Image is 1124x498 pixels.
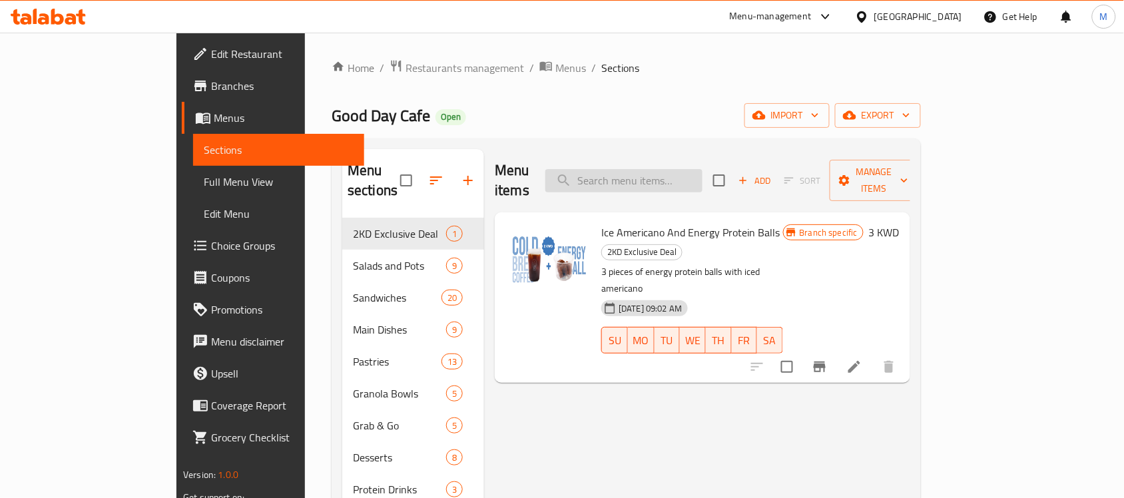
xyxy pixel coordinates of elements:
div: Salads and Pots9 [342,250,484,282]
a: Menus [182,102,364,134]
div: items [446,385,463,401]
p: 3 pieces of energy protein balls with iced americano [601,264,782,297]
span: Edit Restaurant [211,46,354,62]
img: Ice Americano And Energy Protein Balls [505,223,591,308]
a: Menus [539,59,586,77]
button: export [835,103,921,128]
span: Protein Drinks [353,481,446,497]
span: Branches [211,78,354,94]
a: Menu disclaimer [182,326,364,358]
a: Full Menu View [193,166,364,198]
span: WE [685,331,701,350]
span: 9 [447,260,462,272]
button: MO [628,327,655,354]
span: Grocery Checklist [211,429,354,445]
button: WE [680,327,706,354]
button: Branch-specific-item [804,351,836,383]
div: Main Dishes9 [342,314,484,346]
button: TH [706,327,731,354]
div: 2KD Exclusive Deal1 [342,218,484,250]
span: Ice Americano And Energy Protein Balls [601,222,780,242]
span: Branch specific [794,226,863,239]
a: Promotions [182,294,364,326]
span: Menus [555,60,586,76]
span: Desserts [353,449,446,465]
input: search [545,169,702,192]
span: 2KD Exclusive Deal [353,226,446,242]
div: Menu-management [730,9,812,25]
span: 2KD Exclusive Deal [602,244,682,260]
button: delete [873,351,905,383]
div: Granola Bowls5 [342,377,484,409]
div: Pastries13 [342,346,484,377]
div: items [441,290,463,306]
span: Select section [705,166,733,194]
div: items [446,226,463,242]
span: TU [660,331,675,350]
span: SA [762,331,777,350]
span: 3 [447,483,462,496]
span: Restaurants management [406,60,524,76]
div: Grab & Go5 [342,409,484,441]
h2: Menu sections [348,160,400,200]
div: 2KD Exclusive Deal [601,244,683,260]
a: Upsell [182,358,364,389]
h6: 3 KWD [869,223,900,242]
button: TU [655,327,680,354]
button: SU [601,327,627,354]
span: 20 [442,292,462,304]
div: Main Dishes [353,322,446,338]
div: items [446,258,463,274]
span: Salads and Pots [353,258,446,274]
nav: breadcrumb [332,59,921,77]
span: Promotions [211,302,354,318]
div: items [446,449,463,465]
a: Choice Groups [182,230,364,262]
span: Add [736,173,772,188]
button: Add section [452,164,484,196]
div: Open [435,109,466,125]
span: Manage items [840,164,908,197]
span: Upsell [211,366,354,381]
span: Coverage Report [211,397,354,413]
span: M [1100,9,1108,24]
div: Desserts8 [342,441,484,473]
a: Edit Menu [193,198,364,230]
span: 9 [447,324,462,336]
span: Sections [204,142,354,158]
button: Add [733,170,776,191]
span: Good Day Cafe [332,101,430,130]
span: FR [737,331,752,350]
span: TH [711,331,726,350]
div: Sandwiches20 [342,282,484,314]
a: Grocery Checklist [182,421,364,453]
span: Select section first [776,170,830,191]
li: / [380,60,384,76]
div: items [446,417,463,433]
span: export [846,107,910,124]
button: import [744,103,830,128]
span: Sandwiches [353,290,441,306]
span: Sort sections [420,164,452,196]
span: Grab & Go [353,417,446,433]
span: 8 [447,451,462,464]
a: Edit menu item [846,359,862,375]
div: items [441,354,463,370]
span: Version: [183,466,216,483]
span: Select all sections [392,166,420,194]
div: Pastries [353,354,441,370]
span: Select to update [773,353,801,381]
div: items [446,481,463,497]
span: import [755,107,819,124]
a: Restaurants management [390,59,524,77]
span: Granola Bowls [353,385,446,401]
div: [GEOGRAPHIC_DATA] [874,9,962,24]
span: [DATE] 09:02 AM [613,302,687,315]
a: Coupons [182,262,364,294]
